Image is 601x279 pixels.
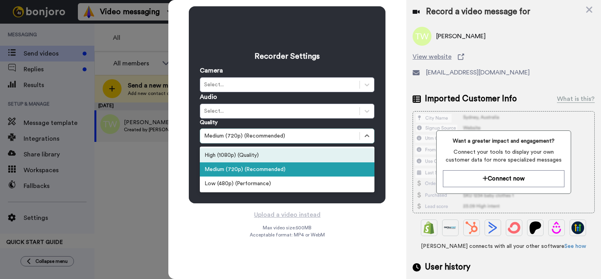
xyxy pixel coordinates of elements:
[200,66,223,75] label: Camera
[426,68,530,77] span: [EMAIL_ADDRESS][DOMAIN_NAME]
[425,93,517,105] span: Imported Customer Info
[487,221,499,234] img: ActiveCampaign
[200,177,374,191] div: Low (480p) (Performance)
[564,244,586,249] a: See how
[200,92,217,102] label: Audio
[413,52,452,61] span: View website
[423,221,435,234] img: Shopify
[250,232,325,238] span: Acceptable format: MP4 or WebM
[425,261,470,273] span: User history
[204,81,356,89] div: Select...
[465,221,478,234] img: Hubspot
[263,225,312,231] span: Max video size: 500 MB
[204,132,356,140] div: Medium (720p) (Recommended)
[204,107,356,115] div: Select...
[200,51,374,62] h3: Recorder Settings
[200,162,374,177] div: Medium (720p) (Recommended)
[252,210,323,220] button: Upload a video instead
[444,221,457,234] img: Ontraport
[413,242,595,250] span: [PERSON_NAME] connects with all your other software
[557,94,595,104] div: What is this?
[572,221,584,234] img: GoHighLevel
[200,119,218,126] label: Quality
[508,221,520,234] img: ConvertKit
[529,221,542,234] img: Patreon
[413,52,595,61] a: View website
[200,148,374,162] div: High (1080p) (Quality)
[550,221,563,234] img: Drip
[443,170,564,187] button: Connect now
[443,137,564,145] span: Want a greater impact and engagement?
[443,148,564,164] span: Connect your tools to display your own customer data for more specialized messages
